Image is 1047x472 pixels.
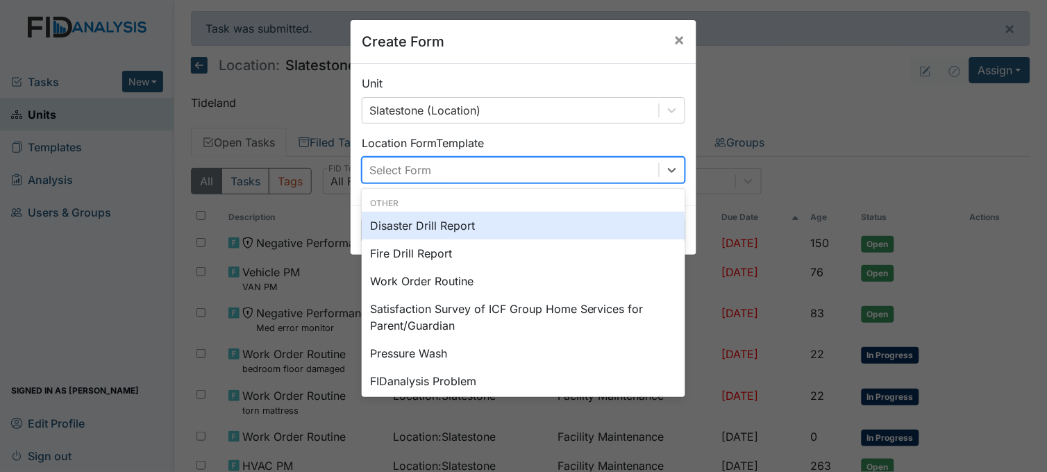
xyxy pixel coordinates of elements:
[663,20,696,59] button: Close
[369,162,431,178] div: Select Form
[362,367,685,395] div: FIDanalysis Problem
[362,267,685,295] div: Work Order Routine
[674,29,685,49] span: ×
[362,197,685,210] div: Other
[362,395,685,423] div: HVAC PM
[369,102,480,119] div: Slatestone (Location)
[362,239,685,267] div: Fire Drill Report
[362,339,685,367] div: Pressure Wash
[362,295,685,339] div: Satisfaction Survey of ICF Group Home Services for Parent/Guardian
[362,75,383,92] label: Unit
[362,135,484,151] label: Location Form Template
[362,31,444,52] h5: Create Form
[362,212,685,239] div: Disaster Drill Report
